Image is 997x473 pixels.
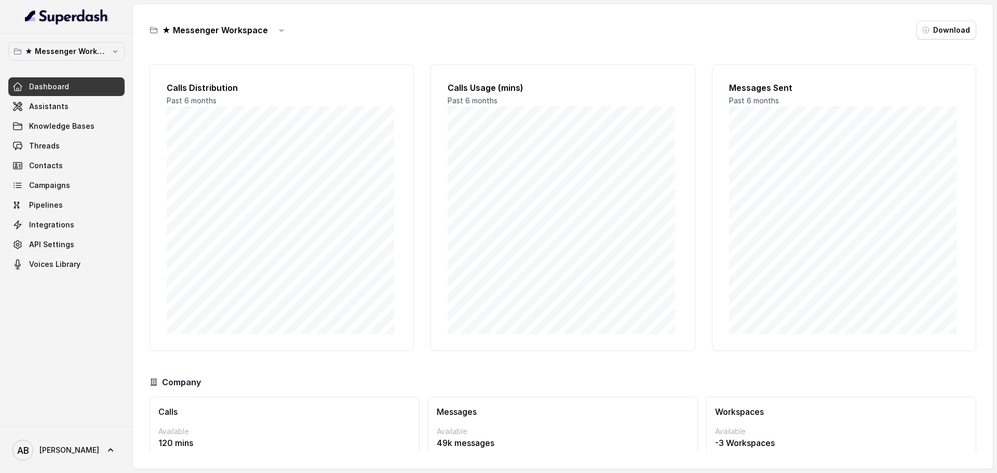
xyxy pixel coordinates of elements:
span: Knowledge Bases [29,121,95,131]
h3: Messages [437,406,689,418]
span: Threads [29,141,60,151]
span: Past 6 months [729,96,779,105]
span: Integrations [29,220,74,230]
p: Available [158,426,411,437]
p: 120 mins [158,437,411,449]
p: ★ Messenger Workspace [25,45,108,58]
span: Assistants [29,101,69,112]
text: AB [17,445,29,456]
h2: Messages Sent [729,82,959,94]
span: Dashboard [29,82,69,92]
a: Campaigns [8,176,125,195]
h2: Calls Distribution [167,82,397,94]
h3: Company [162,376,201,388]
span: Pipelines [29,200,63,210]
p: 49k messages [437,437,689,449]
a: API Settings [8,235,125,254]
a: [PERSON_NAME] [8,436,125,465]
p: Available [715,426,967,437]
span: Contacts [29,160,63,171]
button: ★ Messenger Workspace [8,42,125,61]
h2: Calls Usage (mins) [448,82,678,94]
span: Voices Library [29,259,80,269]
img: light.svg [25,8,109,25]
span: Campaigns [29,180,70,191]
a: Pipelines [8,196,125,214]
h3: ★ Messenger Workspace [162,24,268,36]
span: Past 6 months [448,96,497,105]
span: API Settings [29,239,74,250]
a: Threads [8,137,125,155]
button: Download [917,21,976,39]
a: Dashboard [8,77,125,96]
span: Past 6 months [167,96,217,105]
a: Voices Library [8,255,125,274]
p: -3 Workspaces [715,437,967,449]
h3: Calls [158,406,411,418]
a: Knowledge Bases [8,117,125,136]
a: Contacts [8,156,125,175]
h3: Workspaces [715,406,967,418]
a: Integrations [8,215,125,234]
span: [PERSON_NAME] [39,445,99,455]
a: Assistants [8,97,125,116]
p: Available [437,426,689,437]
